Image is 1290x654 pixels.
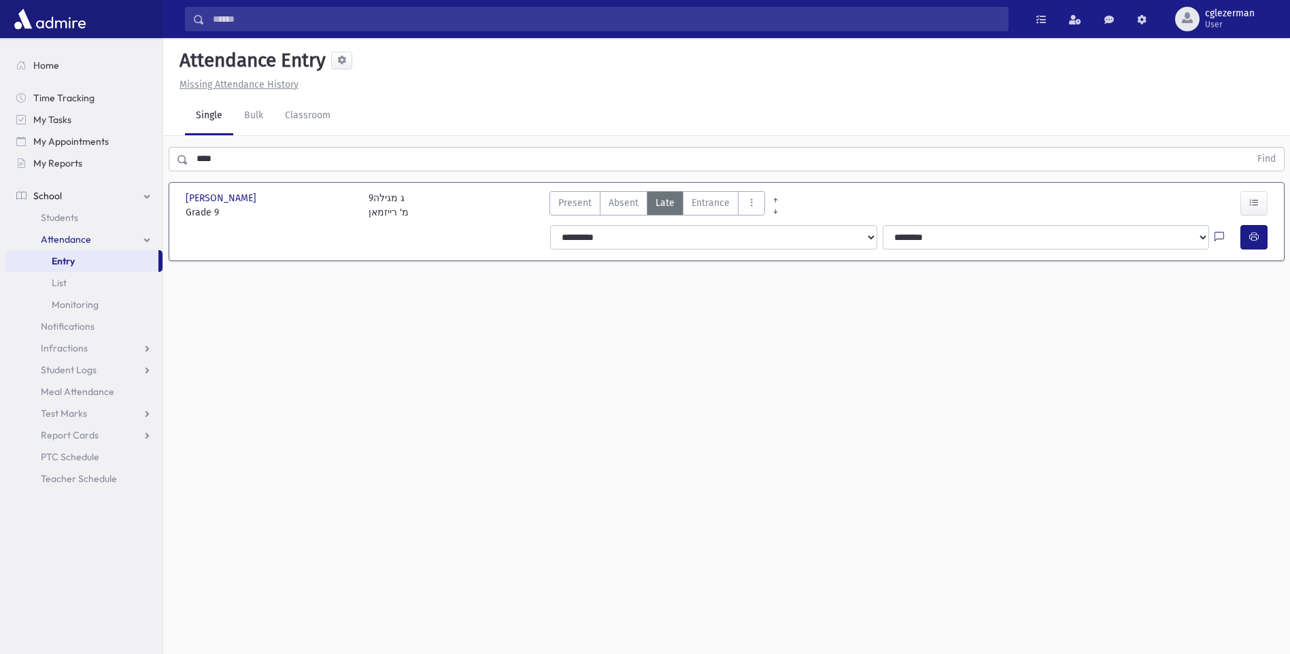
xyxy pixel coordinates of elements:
span: Report Cards [41,429,99,441]
a: Time Tracking [5,87,163,109]
span: Entry [52,255,75,267]
a: Bulk [233,97,274,135]
a: Students [5,207,163,228]
a: Entry [5,250,158,272]
span: Home [33,59,59,71]
span: Attendance [41,233,91,245]
span: Infractions [41,342,88,354]
span: Grade 9 [186,205,355,220]
span: My Tasks [33,114,71,126]
span: Notifications [41,320,95,332]
a: Single [185,97,233,135]
span: Teacher Schedule [41,472,117,485]
span: Late [656,196,675,210]
span: School [33,190,62,202]
u: Missing Attendance History [180,79,299,90]
a: Report Cards [5,424,163,446]
a: Home [5,54,163,76]
span: [PERSON_NAME] [186,191,259,205]
span: Test Marks [41,407,87,419]
button: Find [1249,148,1284,171]
a: Infractions [5,337,163,359]
span: User [1205,19,1255,30]
span: Students [41,211,78,224]
span: Absent [609,196,639,210]
span: Meal Attendance [41,385,114,398]
a: List [5,272,163,294]
a: Attendance [5,228,163,250]
span: List [52,277,67,289]
a: Test Marks [5,402,163,424]
a: Missing Attendance History [174,79,299,90]
span: My Appointments [33,135,109,148]
a: My Tasks [5,109,163,131]
h5: Attendance Entry [174,49,326,72]
div: AttTypes [549,191,765,220]
a: School [5,185,163,207]
a: My Reports [5,152,163,174]
img: AdmirePro [11,5,89,33]
a: Monitoring [5,294,163,315]
span: Time Tracking [33,92,95,104]
span: PTC Schedule [41,451,99,463]
span: Entrance [692,196,730,210]
a: PTC Schedule [5,446,163,468]
input: Search [205,7,1008,31]
span: Student Logs [41,364,97,376]
a: Student Logs [5,359,163,381]
a: Teacher Schedule [5,468,163,489]
div: 9ג מגילה מ' רייזמאן [369,191,409,220]
span: Present [558,196,592,210]
a: Meal Attendance [5,381,163,402]
a: My Appointments [5,131,163,152]
span: My Reports [33,157,82,169]
a: Notifications [5,315,163,337]
span: Monitoring [52,298,99,311]
a: Classroom [274,97,341,135]
span: cglezerman [1205,8,1255,19]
